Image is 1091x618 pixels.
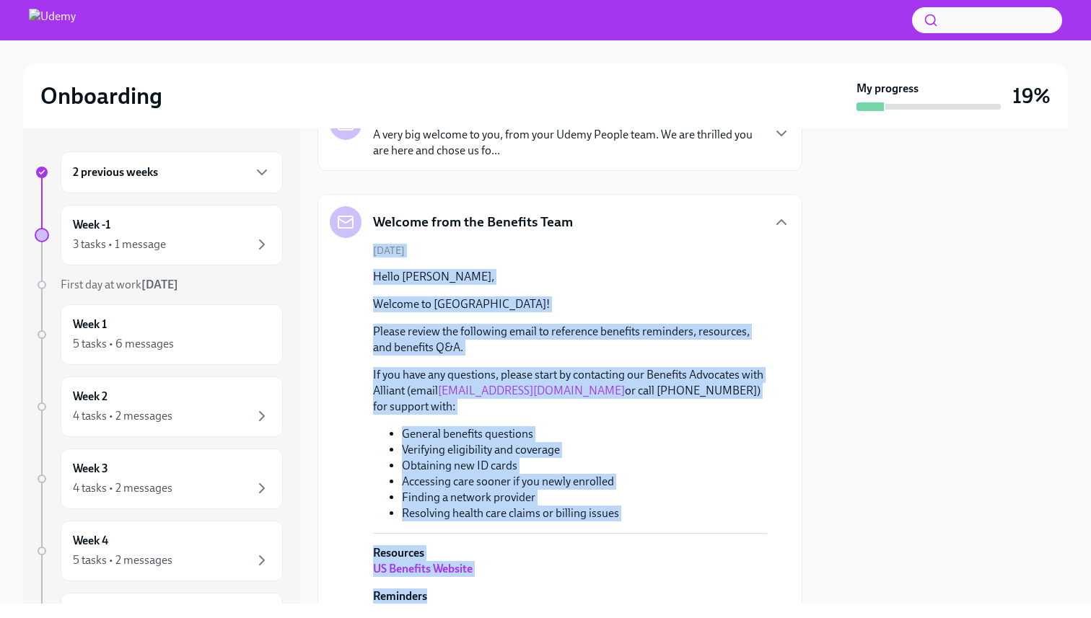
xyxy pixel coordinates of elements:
[73,480,172,496] div: 4 tasks • 2 messages
[61,151,283,193] div: 2 previous weeks
[73,237,166,252] div: 3 tasks • 1 message
[402,426,767,442] li: General benefits questions
[35,205,283,265] a: Week -13 tasks • 1 message
[1012,83,1051,109] h3: 19%
[35,304,283,365] a: Week 15 tasks • 6 messages
[73,461,108,477] h6: Week 3
[402,490,767,506] li: Finding a network provider
[73,164,158,180] h6: 2 previous weeks
[35,449,283,509] a: Week 34 tasks • 2 messages
[402,458,767,474] li: Obtaining new ID cards
[73,408,172,424] div: 4 tasks • 2 messages
[35,277,283,293] a: First day at work[DATE]
[73,389,108,405] h6: Week 2
[373,562,473,575] a: US Benefits Website
[373,324,767,356] p: Please review the following email to reference benefits reminders, resources, and benefits Q&A.
[373,213,573,231] h5: Welcome from the Benefits Team
[73,533,108,549] h6: Week 4
[373,244,405,257] span: [DATE]
[35,521,283,581] a: Week 45 tasks • 2 messages
[402,442,767,458] li: Verifying eligibility and coverage
[373,546,424,560] strong: Resources
[141,278,178,291] strong: [DATE]
[373,589,427,603] strong: Reminders
[73,317,107,332] h6: Week 1
[373,367,767,415] p: If you have any questions, please start by contacting our Benefits Advocates with Alliant (email ...
[438,384,625,397] a: [EMAIL_ADDRESS][DOMAIN_NAME]
[73,552,172,568] div: 5 tasks • 2 messages
[73,336,174,352] div: 5 tasks • 6 messages
[402,474,767,490] li: Accessing care sooner if you newly enrolled
[856,81,919,97] strong: My progress
[35,376,283,437] a: Week 24 tasks • 2 messages
[40,81,162,110] h2: Onboarding
[29,9,76,32] img: Udemy
[61,278,178,291] span: First day at work
[402,506,767,521] li: Resolving health care claims or billing issues
[73,217,110,233] h6: Week -1
[373,269,767,285] p: Hello [PERSON_NAME],
[373,127,761,159] p: A very big welcome to you, from your Udemy People team. We are thrilled you are here and chose us...
[373,296,767,312] p: Welcome to [GEOGRAPHIC_DATA]!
